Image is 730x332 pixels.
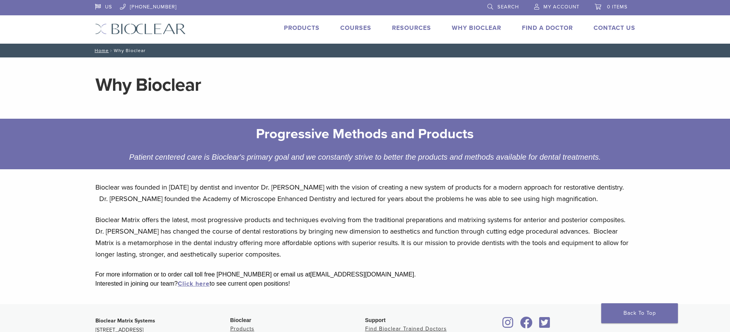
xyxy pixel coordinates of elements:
a: Find Bioclear Trained Doctors [365,325,447,332]
div: Interested in joining our team? to see current open positions! [95,279,635,288]
span: Search [497,4,519,10]
a: Products [230,325,254,332]
p: Bioclear Matrix offers the latest, most progressive products and techniques evolving from the tra... [95,214,635,260]
div: Patient centered care is Bioclear's primary goal and we constantly strive to better the products ... [122,151,609,163]
span: Support [365,317,386,323]
a: Courses [340,24,371,32]
a: Click here [178,280,210,288]
a: Why Bioclear [452,24,501,32]
a: Resources [392,24,431,32]
strong: Bioclear Matrix Systems [95,317,155,324]
a: Bioclear [518,321,535,329]
a: Bioclear [500,321,516,329]
a: Find A Doctor [522,24,573,32]
a: Contact Us [594,24,635,32]
h1: Why Bioclear [95,76,635,94]
a: Home [92,48,109,53]
h2: Progressive Methods and Products [128,125,603,143]
div: For more information or to order call toll free [PHONE_NUMBER] or email us at [EMAIL_ADDRESS][DOM... [95,270,635,279]
a: Back To Top [601,303,678,323]
img: Bioclear [95,23,186,34]
a: Products [284,24,320,32]
span: Bioclear [230,317,251,323]
a: Bioclear [537,321,553,329]
span: / [109,49,114,52]
span: My Account [543,4,579,10]
p: Bioclear was founded in [DATE] by dentist and inventor Dr. [PERSON_NAME] with the vision of creat... [95,182,635,204]
span: 0 items [607,4,628,10]
nav: Why Bioclear [89,44,641,57]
